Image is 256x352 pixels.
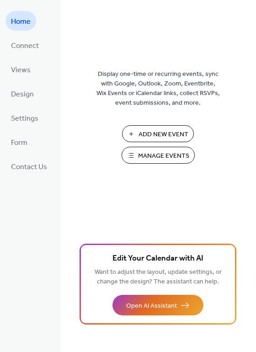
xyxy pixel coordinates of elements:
span: Settings [11,112,38,126]
span: Home [11,15,31,29]
span: Open AI Assistant [126,301,177,311]
span: Form [11,136,27,150]
button: Open AI Assistant [112,295,203,315]
span: Edit Your Calendar with AI [112,252,203,265]
a: Contact Us [5,156,53,176]
a: Views [5,59,36,79]
a: Connect [5,35,44,55]
span: Manage Events [138,151,189,161]
span: Add New Event [139,130,188,139]
a: Design [5,84,39,103]
span: Connect [11,39,39,53]
a: Settings [5,108,44,128]
button: Add New Event [122,125,194,142]
span: Want to adjust the layout, update settings, or change the design? The assistant can help. [95,266,222,288]
span: Views [11,63,31,77]
span: Display one-time or recurring events, sync with Google, Outlook, Zoom, Eventbrite, Wix Events or ... [96,69,220,108]
a: Form [5,132,33,152]
span: Design [11,87,34,101]
button: Manage Events [122,147,195,164]
a: Home [5,11,36,31]
span: Contact Us [11,160,47,174]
